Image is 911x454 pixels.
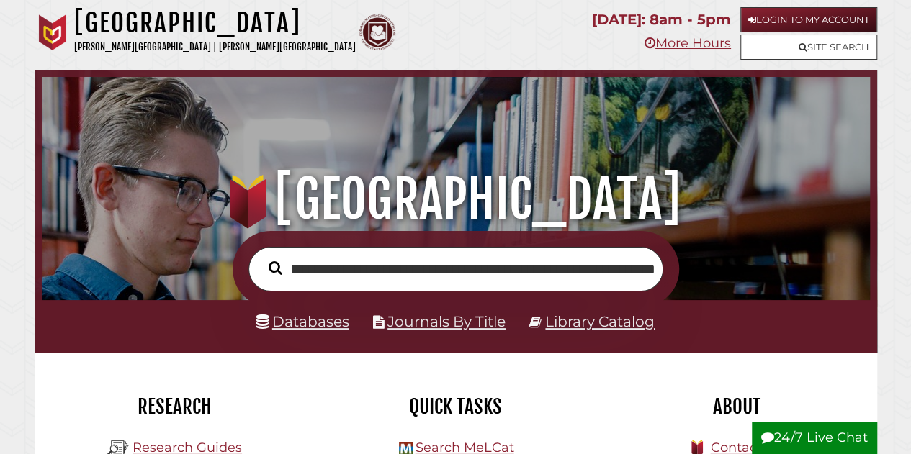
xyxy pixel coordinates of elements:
[592,7,731,32] p: [DATE]: 8am - 5pm
[740,35,877,60] a: Site Search
[74,7,356,39] h1: [GEOGRAPHIC_DATA]
[55,168,856,231] h1: [GEOGRAPHIC_DATA]
[74,39,356,55] p: [PERSON_NAME][GEOGRAPHIC_DATA] | [PERSON_NAME][GEOGRAPHIC_DATA]
[740,7,877,32] a: Login to My Account
[387,312,506,330] a: Journals By Title
[45,394,305,419] h2: Research
[607,394,866,419] h2: About
[261,258,290,278] button: Search
[326,394,585,419] h2: Quick Tasks
[545,312,655,330] a: Library Catalog
[645,35,731,51] a: More Hours
[269,260,282,275] i: Search
[359,14,395,50] img: Calvin Theological Seminary
[35,14,71,50] img: Calvin University
[256,312,349,330] a: Databases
